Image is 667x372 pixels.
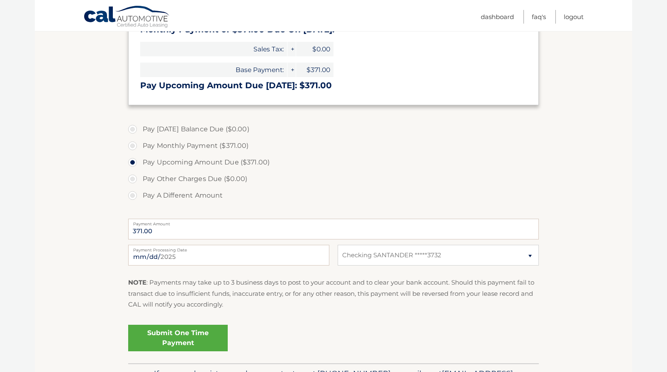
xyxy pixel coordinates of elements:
span: + [287,42,296,56]
span: + [287,63,296,77]
a: Logout [564,10,584,24]
p: : Payments may take up to 3 business days to post to your account and to clear your bank account.... [128,277,539,310]
strong: NOTE [128,278,146,286]
label: Payment Processing Date [128,245,329,251]
label: Payment Amount [128,219,539,225]
a: FAQ's [532,10,546,24]
label: Pay Upcoming Amount Due ($371.00) [128,154,539,171]
label: Pay Monthly Payment ($371.00) [128,138,539,154]
a: Dashboard [481,10,514,24]
span: Base Payment: [140,63,287,77]
input: Payment Date [128,245,329,266]
h3: Pay Upcoming Amount Due [DATE]: $371.00 [140,80,527,91]
label: Pay Other Charges Due ($0.00) [128,171,539,187]
span: $0.00 [296,42,333,56]
span: Sales Tax: [140,42,287,56]
label: Pay A Different Amount [128,187,539,204]
label: Pay [DATE] Balance Due ($0.00) [128,121,539,138]
a: Submit One Time Payment [128,325,228,351]
span: $371.00 [296,63,333,77]
input: Payment Amount [128,219,539,239]
a: Cal Automotive [83,5,170,29]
